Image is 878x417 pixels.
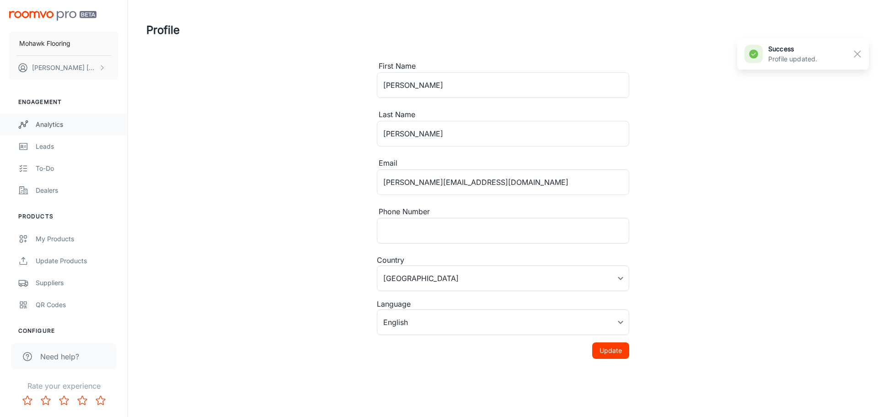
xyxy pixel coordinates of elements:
[36,185,118,195] div: Dealers
[91,391,110,410] button: Rate 5 star
[377,109,629,121] div: Last Name
[377,265,629,291] div: [GEOGRAPHIC_DATA]
[377,206,629,218] div: Phone Number
[377,157,629,169] div: Email
[36,141,118,152] div: Leads
[377,298,629,309] div: Language
[55,391,73,410] button: Rate 3 star
[36,278,118,288] div: Suppliers
[768,54,817,64] p: Profile updated.
[36,234,118,244] div: My Products
[32,63,96,73] p: [PERSON_NAME] [PERSON_NAME]
[36,119,118,130] div: Analytics
[768,44,817,54] h6: success
[377,309,629,335] div: English
[9,11,96,21] img: Roomvo PRO Beta
[37,391,55,410] button: Rate 2 star
[73,391,91,410] button: Rate 4 star
[146,22,180,38] h1: Profile
[36,256,118,266] div: Update Products
[7,380,120,391] p: Rate your experience
[377,60,629,72] div: First Name
[9,56,118,80] button: [PERSON_NAME] [PERSON_NAME]
[40,351,79,362] span: Need help?
[19,38,70,49] p: Mohawk Flooring
[592,342,629,359] button: Update
[9,32,118,55] button: Mohawk Flooring
[36,163,118,173] div: To-do
[377,255,629,265] div: Country
[36,300,118,310] div: QR Codes
[18,391,37,410] button: Rate 1 star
